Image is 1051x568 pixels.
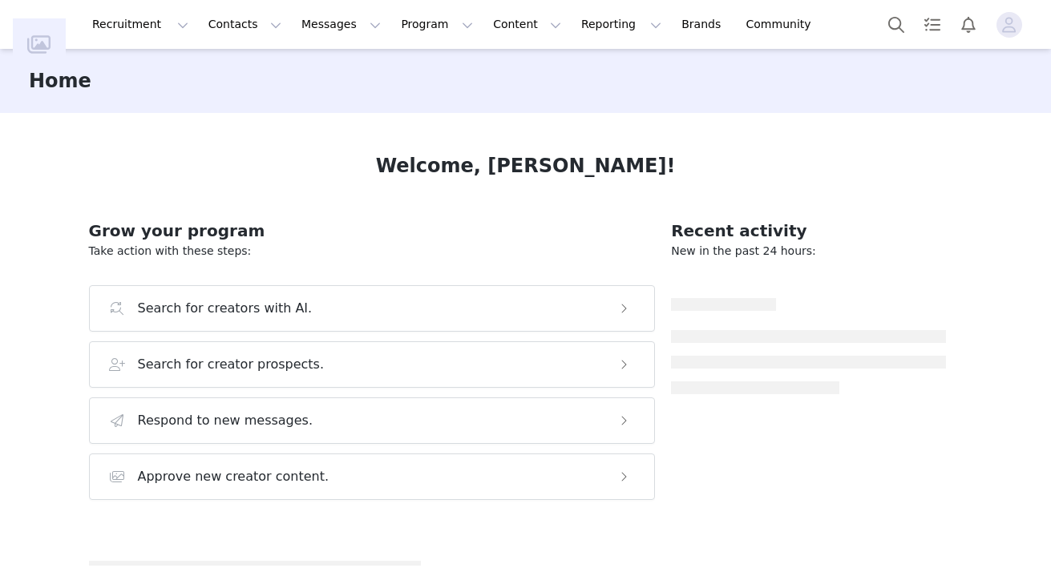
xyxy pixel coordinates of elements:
[671,243,946,260] p: New in the past 24 hours:
[89,397,656,444] button: Respond to new messages.
[915,6,950,42] a: Tasks
[89,341,656,388] button: Search for creator prospects.
[951,6,986,42] button: Notifications
[292,6,390,42] button: Messages
[199,6,291,42] button: Contacts
[138,411,313,430] h3: Respond to new messages.
[483,6,571,42] button: Content
[89,285,656,332] button: Search for creators with AI.
[89,219,656,243] h2: Grow your program
[737,6,828,42] a: Community
[83,6,198,42] button: Recruitment
[29,66,91,95] h3: Home
[89,243,656,260] p: Take action with these steps:
[89,453,656,500] button: Approve new creator content.
[572,6,671,42] button: Reporting
[1001,12,1017,38] div: avatar
[138,355,325,374] h3: Search for creator prospects.
[672,6,735,42] a: Brands
[671,219,946,243] h2: Recent activity
[138,467,329,486] h3: Approve new creator content.
[376,151,676,180] h1: Welcome, [PERSON_NAME]!
[391,6,483,42] button: Program
[879,6,914,42] button: Search
[138,299,313,318] h3: Search for creators with AI.
[987,12,1038,38] button: Profile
